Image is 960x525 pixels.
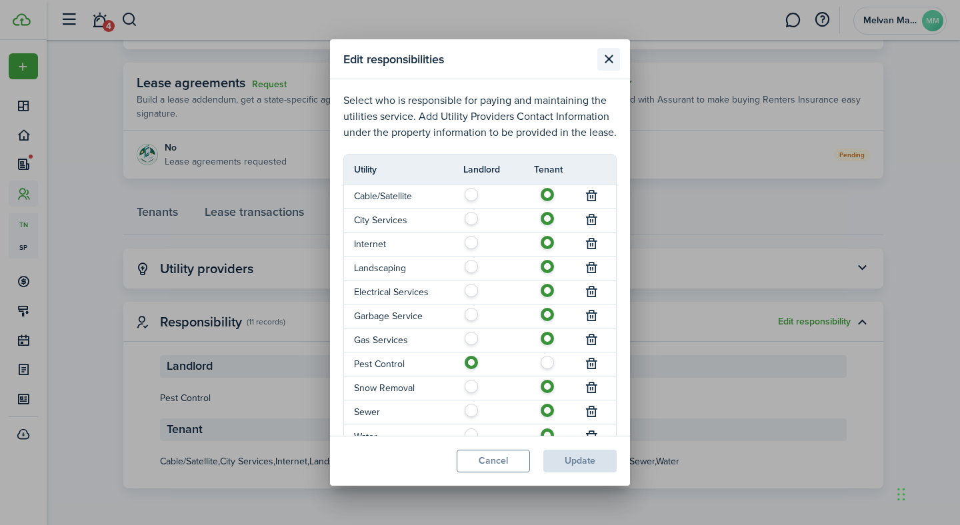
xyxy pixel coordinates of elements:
p: Snow Removal [354,381,443,395]
button: Delete [583,331,601,350]
span: Tenant [534,163,563,177]
button: Delete [583,427,601,446]
p: Garbage Service [354,309,443,323]
button: Delete [583,235,601,254]
p: Electrical Services [354,285,443,299]
p: Pest Control [354,357,443,371]
p: City Services [354,213,443,227]
button: Delete [583,307,601,326]
p: Cable/Satellite [354,189,443,203]
button: Delete [583,187,601,206]
button: Delete [583,211,601,230]
p: Landscaping [354,261,443,275]
button: Delete [583,355,601,374]
p: Sewer [354,405,443,419]
button: Cancel [457,450,530,472]
p: Select who is responsible for paying and maintaining the utilities service. Add Utility Providers... [343,93,617,141]
button: Delete [583,259,601,278]
button: Delete [583,403,601,422]
th: Utility [344,163,463,177]
p: Water [354,430,443,444]
p: Internet [354,237,443,251]
span: Landlord [463,163,500,177]
p: Gas Services [354,333,443,347]
button: Delete [583,283,601,302]
div: Drag [897,474,905,514]
iframe: Chat Widget [893,461,960,525]
modal-title: Edit responsibilities [343,46,594,72]
button: Close modal [597,48,620,71]
button: Delete [583,379,601,398]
